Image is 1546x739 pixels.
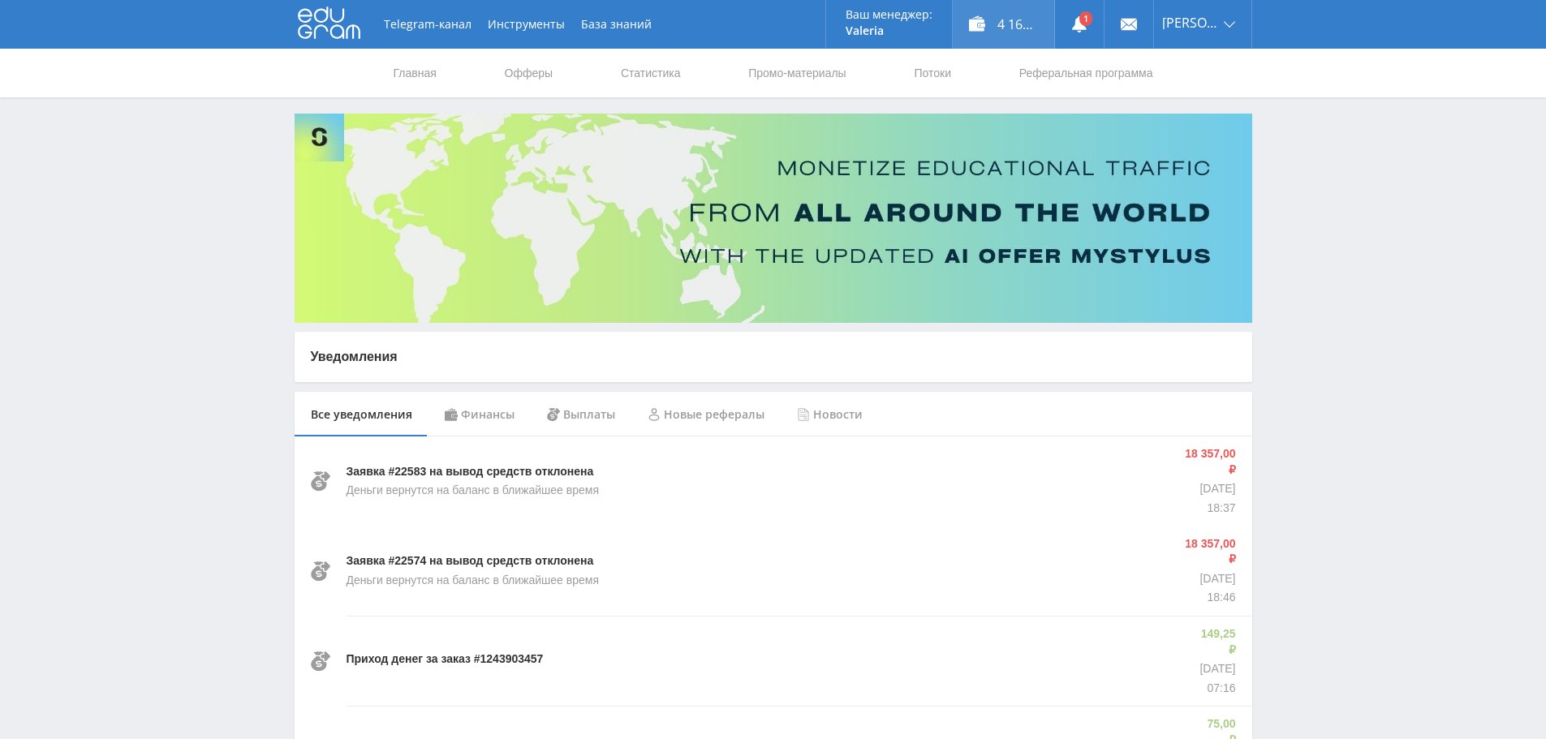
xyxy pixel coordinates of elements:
a: Статистика [619,49,683,97]
p: 18:46 [1183,590,1235,606]
p: 07:16 [1196,681,1236,697]
p: Приход денег за заказ #1243903457 [347,651,544,668]
p: 18 357,00 ₽ [1183,536,1235,568]
p: 18:37 [1183,501,1235,517]
div: Все уведомления [295,392,428,437]
a: Реферальная программа [1018,49,1155,97]
p: Деньги вернутся на баланс в ближайшее время [347,483,599,499]
p: [DATE] [1196,661,1236,677]
a: Главная [392,49,438,97]
p: [DATE] [1183,571,1235,587]
p: Уведомления [311,348,1236,366]
div: Финансы [428,392,531,437]
p: 18 357,00 ₽ [1183,446,1235,478]
a: Потоки [912,49,953,97]
p: Valeria [846,24,932,37]
p: 149,25 ₽ [1196,626,1236,658]
div: Новости [781,392,879,437]
p: Ваш менеджер: [846,8,932,21]
p: Деньги вернутся на баланс в ближайшее время [347,573,599,589]
div: Новые рефералы [631,392,781,437]
div: Выплаты [531,392,631,437]
a: Промо-материалы [747,49,847,97]
p: Заявка #22583 на вывод средств отклонена [347,464,594,480]
a: Офферы [503,49,555,97]
p: [DATE] [1183,481,1235,497]
span: [PERSON_NAME] [1162,16,1219,29]
img: Banner [295,114,1252,323]
p: Заявка #22574 на вывод средств отклонена [347,553,594,569]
